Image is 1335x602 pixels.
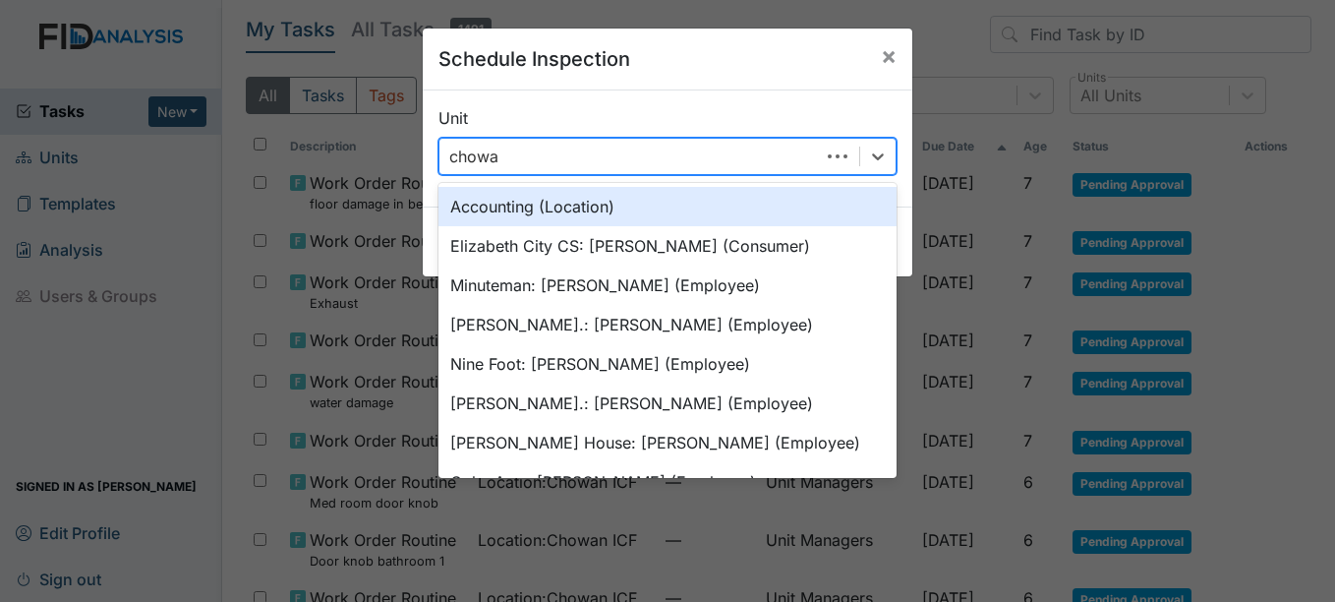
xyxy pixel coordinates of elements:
[865,29,912,84] button: Close
[438,106,468,130] label: Unit
[438,44,630,74] h5: Schedule Inspection
[881,41,897,70] span: ×
[438,384,897,423] div: [PERSON_NAME].: [PERSON_NAME] (Employee)
[438,423,897,462] div: [PERSON_NAME] House: [PERSON_NAME] (Employee)
[438,266,897,305] div: Minuteman: [PERSON_NAME] (Employee)
[438,344,897,384] div: Nine Foot: [PERSON_NAME] (Employee)
[438,462,897,502] div: Coke Ave.: [PERSON_NAME] (Employee)
[438,187,897,226] div: Accounting (Location)
[438,226,897,266] div: Elizabeth City CS: [PERSON_NAME] (Consumer)
[438,305,897,344] div: [PERSON_NAME].: [PERSON_NAME] (Employee)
